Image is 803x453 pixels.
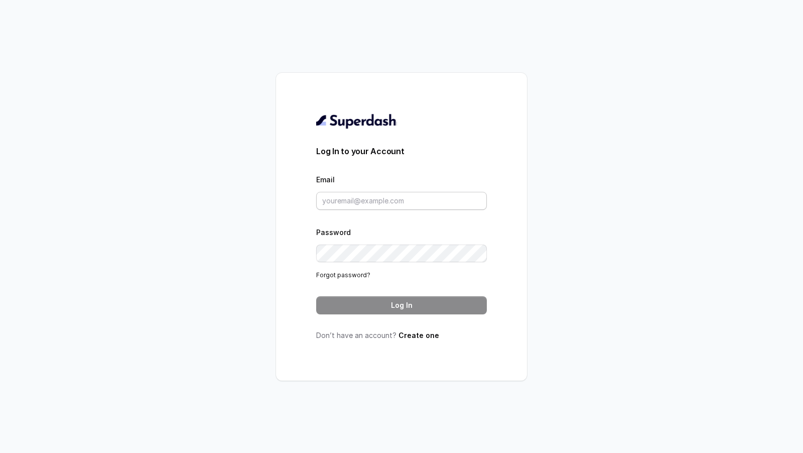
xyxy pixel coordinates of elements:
[316,192,487,210] input: youremail@example.com
[316,145,487,157] h3: Log In to your Account
[316,271,370,279] a: Forgot password?
[316,113,397,129] img: light.svg
[398,331,439,339] a: Create one
[316,228,351,237] label: Password
[316,330,487,341] p: Don’t have an account?
[316,296,487,314] button: Log In
[316,175,335,184] label: Email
